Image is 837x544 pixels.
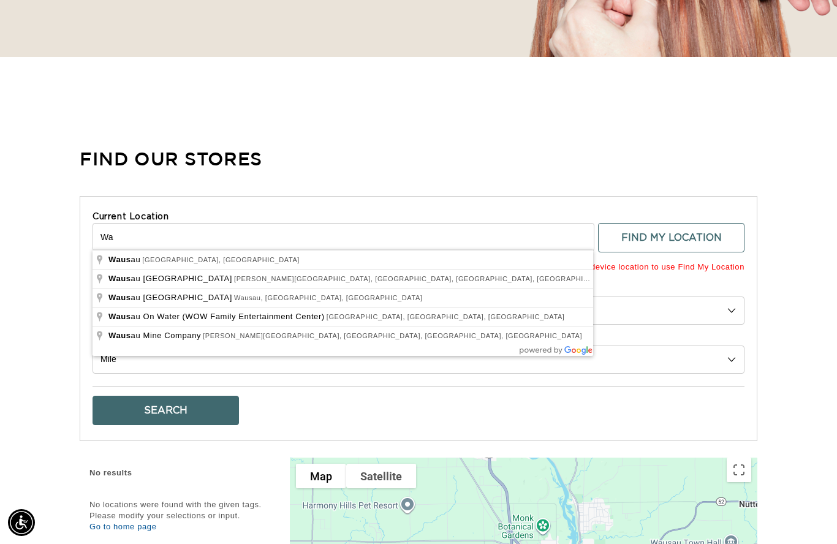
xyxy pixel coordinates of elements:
[108,312,131,321] span: Waus
[80,146,262,172] h1: Find Our Stores
[108,331,131,340] span: Waus
[108,331,203,340] span: au Mine Company
[108,293,234,302] span: au [GEOGRAPHIC_DATA]
[108,312,327,321] span: au On Water (WOW Family Entertainment Center)
[93,223,594,251] input: Enter a location
[93,396,239,425] button: Search
[234,294,423,301] span: Wausau, [GEOGRAPHIC_DATA], [GEOGRAPHIC_DATA]
[327,313,565,320] span: [GEOGRAPHIC_DATA], [GEOGRAPHIC_DATA], [GEOGRAPHIC_DATA]
[234,275,613,282] span: [PERSON_NAME][GEOGRAPHIC_DATA], [GEOGRAPHIC_DATA], [GEOGRAPHIC_DATA], [GEOGRAPHIC_DATA]
[108,274,131,283] span: Waus
[203,332,582,339] span: [PERSON_NAME][GEOGRAPHIC_DATA], [GEOGRAPHIC_DATA], [GEOGRAPHIC_DATA], [GEOGRAPHIC_DATA]
[108,255,142,264] span: au
[346,464,416,488] button: Show satellite imagery
[776,485,837,544] iframe: Chat Widget
[142,256,300,263] span: [GEOGRAPHIC_DATA], [GEOGRAPHIC_DATA]
[89,522,156,531] a: Go to home page
[108,274,234,283] span: au [GEOGRAPHIC_DATA]
[89,499,271,521] div: No locations were found with the given tags. Please modify your selections or input.
[598,223,744,252] button: Find My Location
[8,509,35,536] div: Accessibility Menu
[108,293,131,302] span: Waus
[89,467,271,478] div: No results
[727,458,751,482] button: Toggle fullscreen view
[296,464,346,488] button: Show street map
[108,255,131,264] span: Waus
[93,211,744,224] label: Current Location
